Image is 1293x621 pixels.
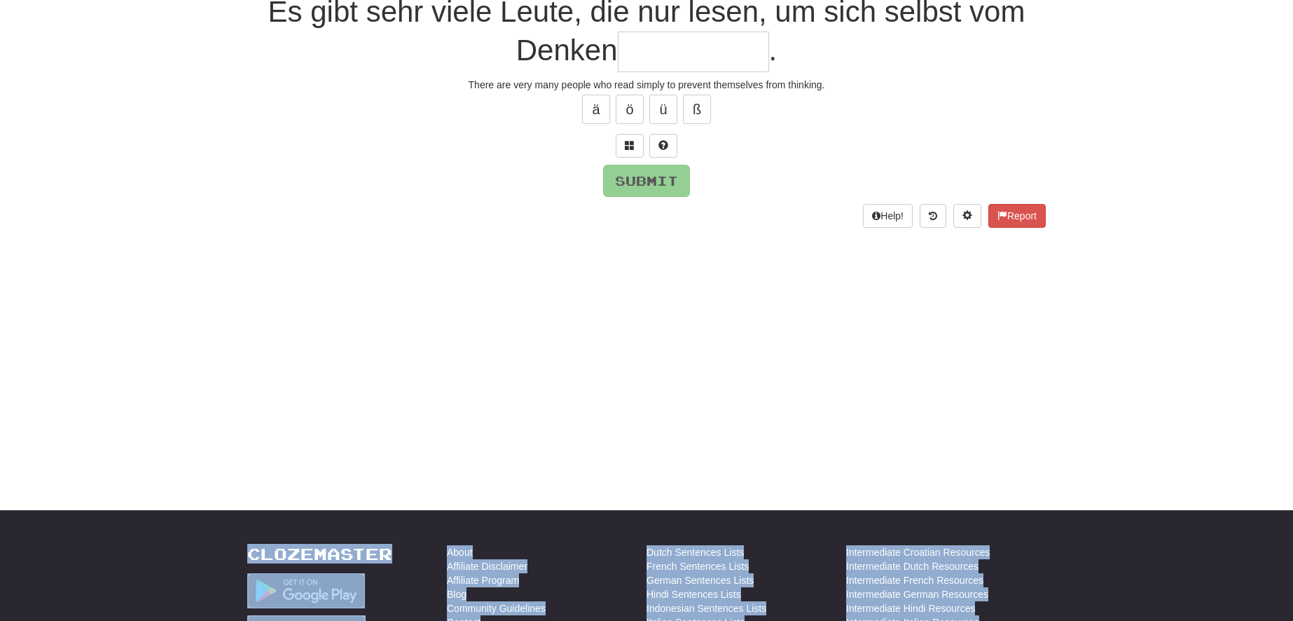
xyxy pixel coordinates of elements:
button: Help! [863,204,913,228]
a: Intermediate Dutch Resources [846,559,979,573]
a: Intermediate Hindi Resources [846,601,975,615]
button: Submit [603,165,690,197]
button: ö [616,95,644,124]
button: Report [988,204,1046,228]
a: Intermediate German Resources [846,587,988,601]
a: About [447,545,473,559]
button: ü [649,95,677,124]
span: . [769,34,777,67]
a: Affiliate Program [447,573,519,587]
a: French Sentences Lists [646,559,749,573]
a: Blog [447,587,466,601]
button: Round history (alt+y) [920,204,946,228]
a: Dutch Sentences Lists [646,545,744,559]
button: Single letter hint - you only get 1 per sentence and score half the points! alt+h [649,134,677,158]
a: German Sentences Lists [646,573,754,587]
a: Indonesian Sentences Lists [646,601,766,615]
a: Intermediate French Resources [846,573,983,587]
a: Affiliate Disclaimer [447,559,527,573]
button: ß [683,95,711,124]
a: Community Guidelines [447,601,546,615]
button: ä [582,95,610,124]
button: Switch sentence to multiple choice alt+p [616,134,644,158]
a: Intermediate Croatian Resources [846,545,990,559]
div: There are very many people who read simply to prevent themselves from thinking. [247,78,1046,92]
a: Clozemaster [247,545,392,563]
a: Hindi Sentences Lists [646,587,741,601]
img: Get it on Google Play [247,573,365,608]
